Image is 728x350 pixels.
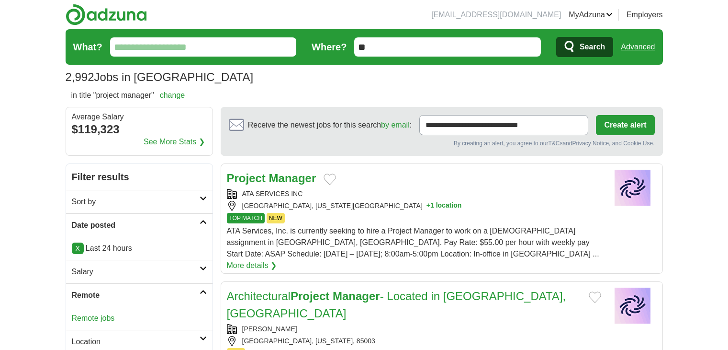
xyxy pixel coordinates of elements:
[572,140,609,147] a: Privacy Notice
[596,115,654,135] button: Create alert
[431,9,561,21] li: [EMAIL_ADDRESS][DOMAIN_NAME]
[227,290,566,320] a: ArchitecturalProject Manager- Located in [GEOGRAPHIC_DATA], [GEOGRAPHIC_DATA]
[267,213,285,223] span: NEW
[227,172,266,185] strong: Project
[144,136,205,148] a: See More Stats ❯
[227,260,277,271] a: More details ❯
[291,290,329,303] strong: Project
[227,227,599,258] span: ATA Services, Inc. is currently seeking to hire a Project Manager to work on a [DEMOGRAPHIC_DATA]...
[72,314,115,322] a: Remote jobs
[381,121,410,129] a: by email
[589,292,601,303] button: Add to favorite jobs
[580,37,605,57] span: Search
[312,40,347,54] label: Where?
[609,170,657,206] img: Company logo
[609,288,657,324] img: Company logo
[227,324,601,334] div: [PERSON_NAME]
[71,90,185,101] h2: in title "project manager"
[66,260,213,283] a: Salary
[72,196,200,208] h2: Sort by
[66,164,213,190] h2: Filter results
[72,290,200,301] h2: Remote
[72,113,207,121] div: Average Salary
[548,140,562,147] a: T&Cs
[66,69,94,86] span: 2,992
[324,174,336,185] button: Add to favorite jobs
[160,91,185,99] a: change
[73,40,102,54] label: What?
[227,201,601,211] div: [GEOGRAPHIC_DATA], [US_STATE][GEOGRAPHIC_DATA]
[269,172,316,185] strong: Manager
[556,37,613,57] button: Search
[72,220,200,231] h2: Date posted
[426,201,430,211] span: +
[72,243,207,254] p: Last 24 hours
[333,290,380,303] strong: Manager
[66,4,147,25] img: Adzuna logo
[66,190,213,213] a: Sort by
[66,213,213,237] a: Date posted
[66,70,254,83] h1: Jobs in [GEOGRAPHIC_DATA]
[66,283,213,307] a: Remote
[227,336,601,346] div: [GEOGRAPHIC_DATA], [US_STATE], 85003
[248,119,412,131] span: Receive the newest jobs for this search :
[569,9,613,21] a: MyAdzuna
[227,189,601,199] div: ATA SERVICES INC
[72,336,200,348] h2: Location
[72,243,84,254] a: X
[621,37,655,57] a: Advanced
[72,266,200,278] h2: Salary
[229,139,655,148] div: By creating an alert, you agree to our and , and Cookie Use.
[426,201,462,211] button: +1 location
[72,121,207,138] div: $119,323
[627,9,663,21] a: Employers
[227,172,316,185] a: Project Manager
[227,213,265,223] span: TOP MATCH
